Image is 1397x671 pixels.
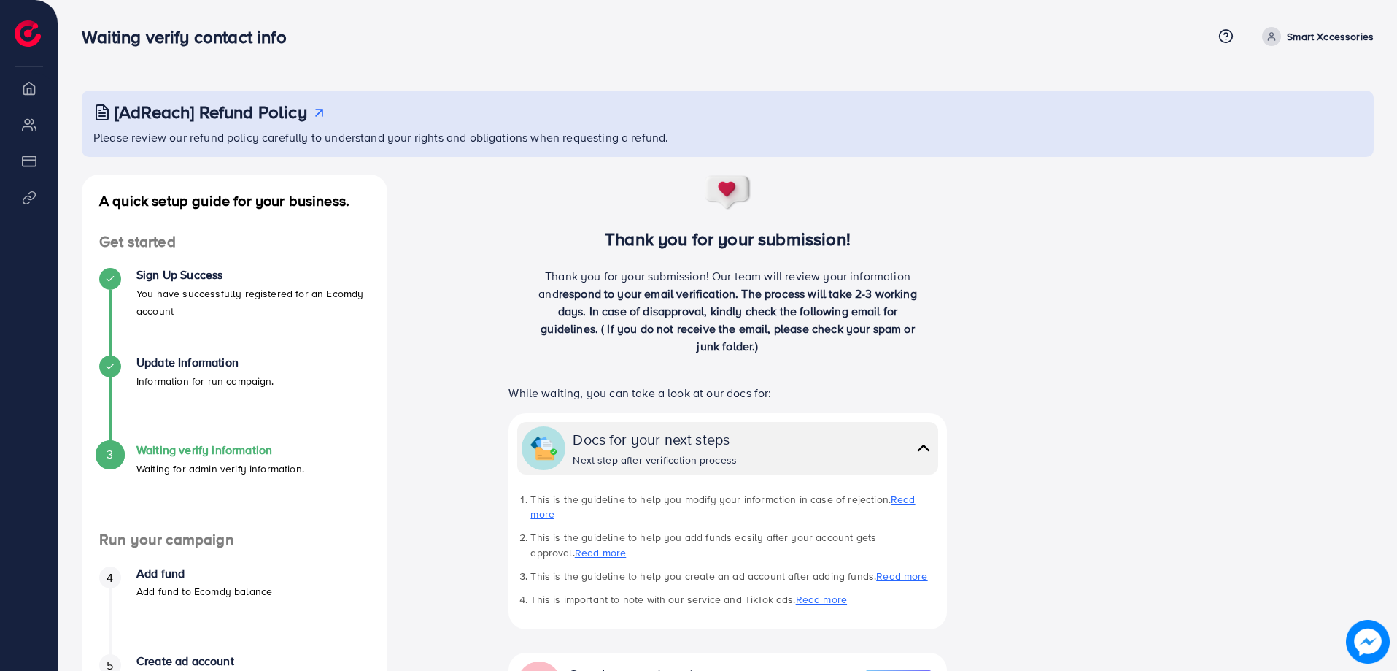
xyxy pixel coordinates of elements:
[15,20,41,47] img: logo
[136,268,370,282] h4: Sign Up Success
[136,460,304,478] p: Waiting for admin verify information.
[484,229,971,250] h3: Thank you for your submission!
[82,567,387,654] li: Add fund
[136,654,369,668] h4: Create ad account
[573,453,737,467] div: Next step after verification process
[136,372,274,390] p: Information for run campaign.
[82,26,298,47] h3: Waiting verify contact info
[82,356,387,443] li: Update Information
[573,429,737,450] div: Docs for your next steps
[82,268,387,356] li: Sign Up Success
[575,545,626,560] a: Read more
[107,446,113,463] span: 3
[136,567,272,580] h4: Add fund
[136,583,272,600] p: Add fund to Ecomdy balance
[107,570,113,586] span: 4
[82,443,387,531] li: Waiting verify information
[136,356,274,369] h4: Update Information
[1287,28,1374,45] p: Smart Xccessories
[82,531,387,549] h4: Run your campaign
[533,267,923,355] p: Thank you for your submission! Our team will review your information and
[136,443,304,457] h4: Waiting verify information
[704,175,752,211] img: success
[115,101,307,123] h3: [AdReach] Refund Policy
[508,384,946,402] p: While waiting, you can take a look at our docs for:
[93,129,1365,146] p: Please review our refund policy carefully to understand your rights and obligations when requesti...
[530,592,937,607] li: This is important to note with our service and TikTok ads.
[136,285,370,320] p: You have successfully registered for an Ecomdy account
[913,437,934,459] img: collapse
[1256,27,1374,46] a: Smart Xccessories
[530,492,915,521] a: Read more
[530,435,557,461] img: collapse
[876,569,927,583] a: Read more
[530,530,937,560] li: This is the guideline to help you add funds easily after your account gets approval.
[796,592,847,607] a: Read more
[530,492,937,522] li: This is the guideline to help you modify your information in case of rejection.
[82,192,387,210] h4: A quick setup guide for your business.
[541,285,917,354] span: respond to your email verification. The process will take 2-3 working days. In case of disapprova...
[530,569,937,583] li: This is the guideline to help you create an ad account after adding funds.
[82,233,387,251] h4: Get started
[1346,620,1390,664] img: image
